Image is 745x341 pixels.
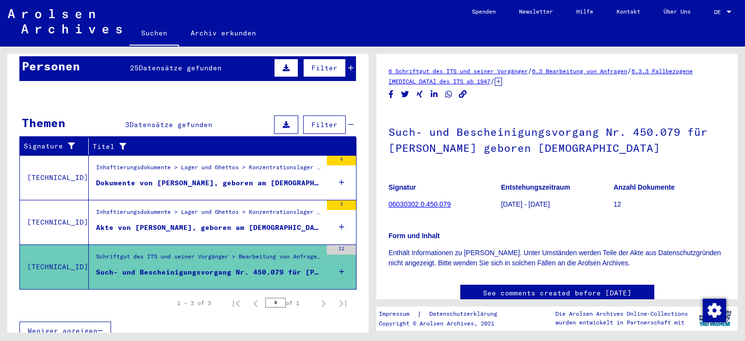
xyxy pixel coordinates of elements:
[96,163,322,177] div: Inhaftierungsdokumente > Lager und Ghettos > Konzentrationslager [GEOGRAPHIC_DATA] > Individuelle...
[177,299,211,308] div: 1 – 3 of 3
[444,88,454,100] button: Share on WhatsApp
[303,59,346,77] button: Filter
[555,309,688,318] p: Die Arolsen Archives Online-Collections
[458,88,468,100] button: Copy link
[333,293,353,313] button: Last page
[415,88,425,100] button: Share on Xing
[311,64,338,72] span: Filter
[501,183,570,191] b: Entstehungszeitraum
[627,66,632,75] span: /
[429,88,439,100] button: Share on LinkedIn
[532,67,627,75] a: 6.3 Bearbeitung von Anfragen
[24,139,91,154] div: Signature
[483,288,632,298] a: See comments created before [DATE]
[400,88,410,100] button: Share on Twitter
[379,309,509,319] div: |
[130,64,139,72] span: 25
[22,57,80,75] div: Personen
[130,21,179,47] a: Suchen
[8,9,122,33] img: Arolsen_neg.svg
[314,293,333,313] button: Next page
[421,309,509,319] a: Datenschutzerklärung
[614,183,675,191] b: Anzahl Dokumente
[96,178,322,188] div: Dokumente von [PERSON_NAME], geboren am [DEMOGRAPHIC_DATA]
[702,298,726,322] div: Zustimmung ändern
[227,293,246,313] button: First page
[703,299,726,322] img: Zustimmung ändern
[20,244,89,289] td: [TECHNICAL_ID]
[311,120,338,129] span: Filter
[93,139,347,154] div: Titel
[19,322,111,340] button: Weniger anzeigen
[528,66,532,75] span: /
[96,252,322,266] div: Schriftgut des ITS und seiner Vorgänger > Bearbeitung von Anfragen > Fallbezogene [MEDICAL_DATA] ...
[386,88,396,100] button: Share on Facebook
[697,306,733,330] img: yv_logo.png
[246,293,265,313] button: Previous page
[501,199,613,210] p: [DATE] - [DATE]
[389,232,440,240] b: Form und Inhalt
[96,223,322,233] div: Akte von [PERSON_NAME], geboren am [DEMOGRAPHIC_DATA]
[179,21,268,45] a: Archiv erkunden
[490,77,495,85] span: /
[303,115,346,134] button: Filter
[379,319,509,328] p: Copyright © Arolsen Archives, 2021
[96,208,322,221] div: Inhaftierungsdokumente > Lager und Ghettos > Konzentrationslager [GEOGRAPHIC_DATA] > Individuelle...
[389,200,451,208] a: 06030302.0.450.079
[24,141,81,151] div: Signature
[93,142,337,152] div: Titel
[28,326,97,335] span: Weniger anzeigen
[139,64,222,72] span: Datensätze gefunden
[389,110,726,168] h1: Such- und Bescheinigungsvorgang Nr. 450.079 für [PERSON_NAME] geboren [DEMOGRAPHIC_DATA]
[614,199,726,210] p: 12
[714,9,725,16] span: DE
[389,67,528,75] a: 6 Schriftgut des ITS und seiner Vorgänger
[389,248,726,268] p: Enthält Informationen zu [PERSON_NAME]. Unter Umständen werden Teile der Akte aus Datenschutzgrün...
[379,309,417,319] a: Impressum
[555,318,688,327] p: wurden entwickelt in Partnerschaft mit
[265,298,314,308] div: of 1
[96,267,322,277] div: Such- und Bescheinigungsvorgang Nr. 450.079 für [PERSON_NAME] geboren [DEMOGRAPHIC_DATA]
[389,183,416,191] b: Signatur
